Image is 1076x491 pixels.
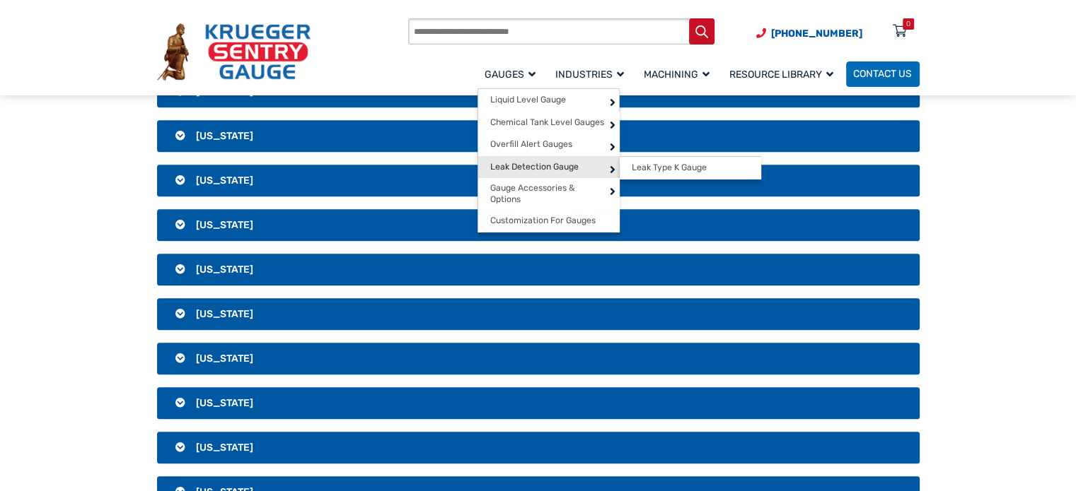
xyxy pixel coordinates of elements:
[729,69,833,81] span: Resource Library
[637,59,722,88] a: Machining
[478,156,619,179] a: Leak Detection Gauge
[722,59,846,88] a: Resource Library
[490,215,596,226] span: Customization For Gauges
[756,26,862,41] a: Phone Number (920) 434-8860
[478,134,619,156] a: Overfill Alert Gauges
[906,18,910,30] div: 0
[490,139,572,150] span: Overfill Alert Gauges
[490,183,606,205] span: Gauge Accessories & Options
[490,162,579,172] span: Leak Detection Gauge
[478,59,548,88] a: Gauges
[490,117,604,128] span: Chemical Tank Level Gauges
[555,69,624,81] span: Industries
[157,23,311,80] img: Krueger Sentry Gauge
[196,397,253,409] span: [US_STATE]
[478,210,619,232] a: Customization For Gauges
[196,442,253,454] span: [US_STATE]
[478,112,619,134] a: Chemical Tank Level Gauges
[196,264,253,276] span: [US_STATE]
[771,28,862,40] span: [PHONE_NUMBER]
[620,157,760,179] a: Leak Type K Gauge
[853,69,912,81] span: Contact Us
[485,69,536,81] span: Gauges
[490,95,566,105] span: Liquid Level Gauge
[196,308,253,320] span: [US_STATE]
[478,178,619,210] a: Gauge Accessories & Options
[196,130,253,142] span: [US_STATE]
[196,219,253,231] span: [US_STATE]
[196,174,253,187] span: [US_STATE]
[632,162,707,173] span: Leak Type K Gauge
[196,353,253,365] span: [US_STATE]
[846,61,920,87] a: Contact Us
[478,89,619,112] a: Liquid Level Gauge
[548,59,637,88] a: Industries
[644,69,710,81] span: Machining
